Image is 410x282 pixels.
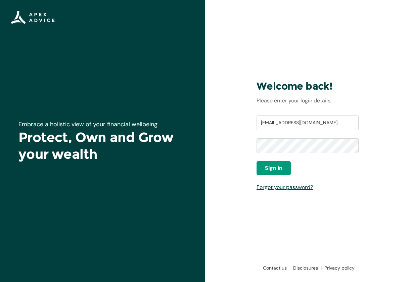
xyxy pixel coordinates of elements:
span: Sign in [265,164,282,172]
a: Disclosures [290,265,322,271]
span: Embrace a holistic view of your financial wellbeing [18,120,157,128]
button: Sign in [257,161,291,175]
a: Privacy policy [322,265,355,271]
img: Apex Advice Group [11,11,55,24]
p: Please enter your login details. [257,97,359,105]
a: Contact us [260,265,290,271]
input: Username [257,115,359,130]
a: Forgot your password? [257,184,313,191]
h3: Welcome back! [257,80,359,93]
h1: Protect, Own and Grow your wealth [18,129,186,162]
